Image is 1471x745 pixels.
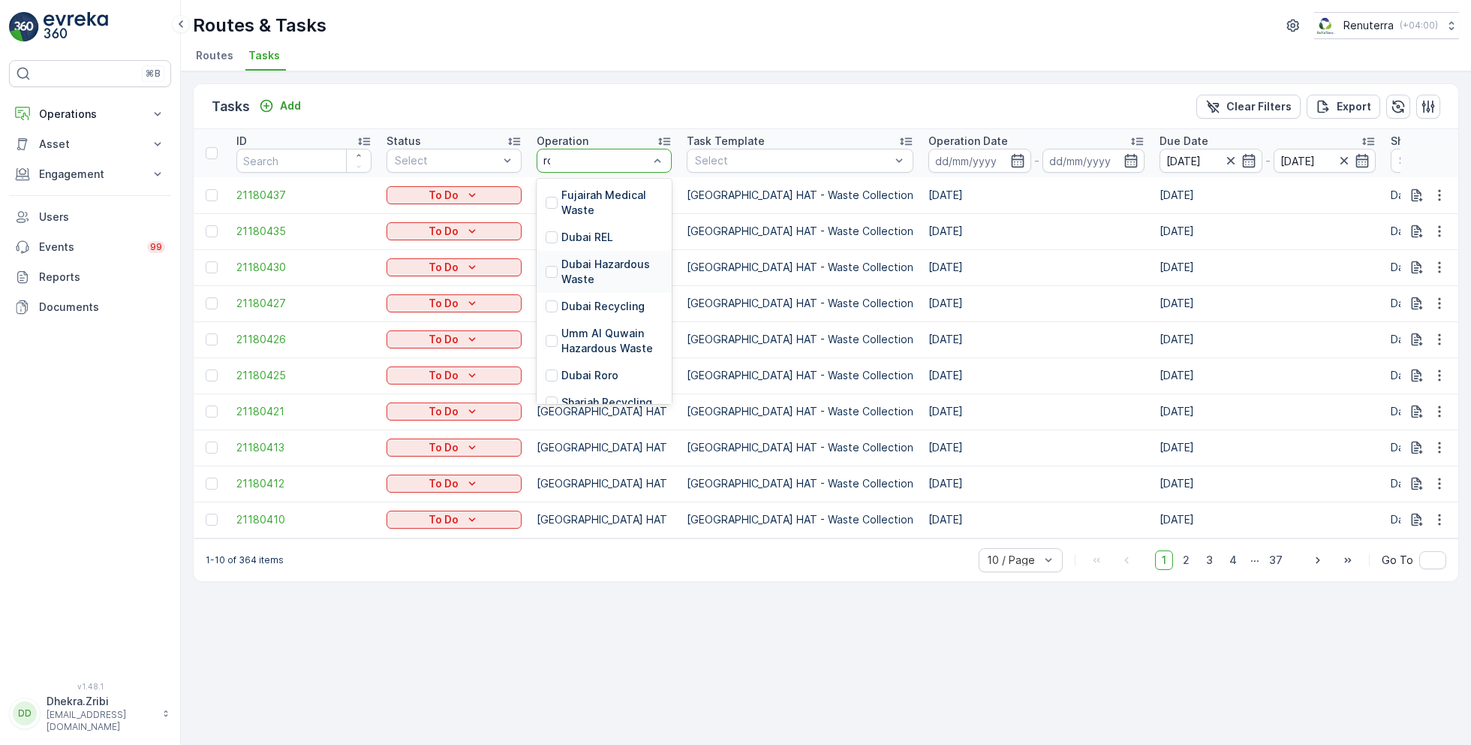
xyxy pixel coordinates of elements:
a: 21180413 [236,440,372,455]
span: v 1.48.1 [9,682,171,691]
td: [DATE] [1152,357,1383,394]
div: Toggle Row Selected [206,297,218,309]
p: To Do [429,296,459,311]
button: Add [253,97,307,115]
button: To Do [387,258,522,276]
a: 21180425 [236,368,372,383]
p: Documents [39,300,165,315]
td: [GEOGRAPHIC_DATA] HAT - Waste Collection [679,285,921,321]
span: 21180410 [236,512,372,527]
td: [DATE] [1152,177,1383,213]
a: 21180426 [236,332,372,347]
p: To Do [429,512,459,527]
td: [DATE] [921,394,1152,430]
span: 21180435 [236,224,372,239]
img: Screenshot_2024-07-26_at_13.33.01.png [1314,17,1337,34]
td: [GEOGRAPHIC_DATA] HAT - Waste Collection [679,394,921,430]
a: Reports [9,262,171,292]
p: Dubai Hazardous Waste [561,257,663,287]
td: [DATE] [1152,502,1383,538]
td: [GEOGRAPHIC_DATA] HAT [529,394,679,430]
button: Engagement [9,159,171,189]
p: ( +04:00 ) [1400,20,1438,32]
p: Dubai REL [561,230,613,245]
p: Routes & Tasks [193,14,326,38]
a: 21180412 [236,476,372,491]
p: Status [387,134,421,149]
p: Operations [39,107,141,122]
button: To Do [387,475,522,493]
button: To Do [387,186,522,204]
td: [GEOGRAPHIC_DATA] HAT [529,357,679,394]
div: Toggle Row Selected [206,514,218,526]
p: To Do [429,476,459,491]
button: To Do [387,222,522,240]
button: To Do [387,511,522,529]
td: [GEOGRAPHIC_DATA] HAT - Waste Collection [679,430,921,466]
p: Clear Filters [1226,99,1292,114]
td: [DATE] [921,466,1152,502]
button: To Do [387,366,522,385]
a: 21180430 [236,260,372,275]
p: Users [39,210,165,225]
p: To Do [429,404,459,419]
span: Go To [1382,553,1413,568]
p: Dubai Roro [561,368,618,383]
td: [DATE] [1152,213,1383,249]
p: Dubai Recycling [561,299,645,314]
p: Dhekra.Zribi [47,694,155,709]
p: Events [39,240,138,255]
div: Toggle Row Selected [206,261,218,273]
button: Export [1307,95,1380,119]
p: Select [695,153,890,168]
td: [DATE] [921,321,1152,357]
span: Routes [196,48,233,63]
p: Sharjah Recycling [561,395,652,410]
td: [GEOGRAPHIC_DATA] HAT - Waste Collection [679,177,921,213]
a: 21180437 [236,188,372,203]
button: To Do [387,439,522,457]
p: Operation [537,134,588,149]
span: 21180421 [236,404,372,419]
span: 37 [1262,550,1289,570]
td: [DATE] [1152,321,1383,357]
td: [DATE] [1152,394,1383,430]
p: Fujairah Medical Waste [561,188,663,218]
p: To Do [429,368,459,383]
input: Search [236,149,372,173]
a: Users [9,202,171,232]
input: dd/mm/yyyy [1274,149,1376,173]
td: [GEOGRAPHIC_DATA] HAT - Waste Collection [679,357,921,394]
td: [GEOGRAPHIC_DATA] HAT [529,285,679,321]
button: Asset [9,129,171,159]
td: [GEOGRAPHIC_DATA] HAT [529,321,679,357]
td: [DATE] [1152,249,1383,285]
button: Clear Filters [1196,95,1301,119]
span: 1 [1155,550,1173,570]
div: DD [13,701,37,725]
td: [GEOGRAPHIC_DATA] HAT - Waste Collection [679,321,921,357]
input: dd/mm/yyyy [928,149,1031,173]
span: Tasks [248,48,280,63]
a: 21180427 [236,296,372,311]
div: Toggle Row Selected [206,369,218,382]
td: [DATE] [921,249,1152,285]
p: Shift [1391,134,1415,149]
td: [DATE] [1152,466,1383,502]
p: 1-10 of 364 items [206,554,284,566]
p: Engagement [39,167,141,182]
span: 2 [1176,550,1196,570]
p: Umm Al Quwain Hazardous Waste [561,326,663,356]
p: Operation Date [928,134,1008,149]
div: Toggle Row Selected [206,333,218,345]
p: ... [1250,550,1259,570]
div: Toggle Row Selected [206,478,218,490]
button: DDDhekra.Zribi[EMAIL_ADDRESS][DOMAIN_NAME] [9,694,171,733]
p: Task Template [687,134,765,149]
